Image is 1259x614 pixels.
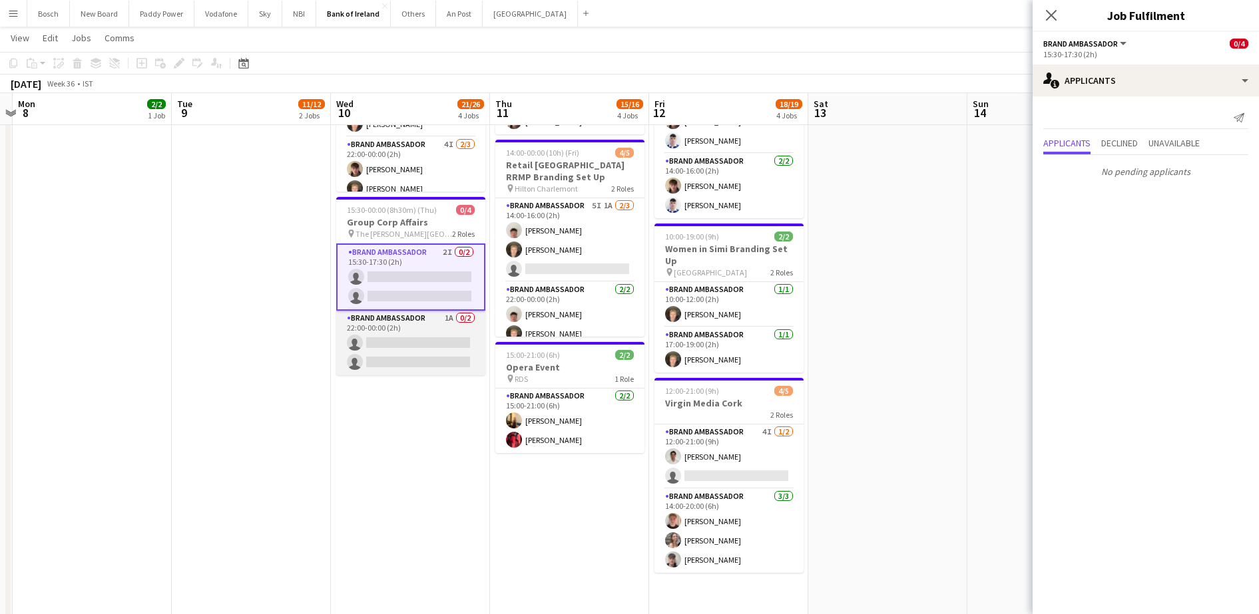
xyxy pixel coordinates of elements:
span: 11/12 [298,99,325,109]
span: 12:00-21:00 (9h) [665,386,719,396]
span: Wed [336,98,354,110]
span: Sun [973,98,989,110]
span: 4/5 [774,386,793,396]
app-card-role: Brand Ambassador5I1A2/314:00-16:00 (2h)[PERSON_NAME][PERSON_NAME] [495,198,644,282]
h3: Opera Event [495,361,644,373]
app-card-role: Brand Ambassador2/214:00-16:00 (2h)[PERSON_NAME][PERSON_NAME] [654,154,804,218]
span: 2/2 [774,231,793,241]
app-card-role: Brand Ambassador4I2/322:00-00:00 (2h)[PERSON_NAME][PERSON_NAME] [336,137,485,221]
app-job-card: 15:00-21:00 (6h)2/2Opera Event RDS1 RoleBrand Ambassador2/215:00-21:00 (6h)[PERSON_NAME][PERSON_N... [495,342,644,453]
span: Fri [654,98,665,110]
app-card-role: Brand Ambassador4I1/212:00-21:00 (9h)[PERSON_NAME] [654,424,804,489]
p: No pending applicants [1033,160,1259,183]
a: Comms [99,29,140,47]
span: Comms [105,32,134,44]
span: 15:00-21:00 (6h) [506,350,560,360]
span: 10:00-19:00 (9h) [665,231,719,241]
span: Unavailable [1148,138,1200,148]
a: View [5,29,35,47]
div: 4 Jobs [776,110,802,120]
span: Sat [814,98,828,110]
span: 18/19 [776,99,802,109]
span: Jobs [71,32,91,44]
span: 15/16 [617,99,643,109]
button: Paddy Power [129,1,194,27]
span: 2 Roles [452,229,475,239]
span: 14 [971,105,989,120]
div: 1 Job [148,110,165,120]
div: IST [83,78,93,88]
span: 0/4 [456,205,475,215]
button: Brand Ambassador [1043,39,1129,49]
h3: Women in Simi Branding Set Up [654,243,804,267]
app-card-role: Brand Ambassador1/110:00-12:00 (2h)[PERSON_NAME] [654,282,804,327]
span: 2/2 [615,350,634,360]
span: 12 [652,105,665,120]
app-job-card: 10:00-19:00 (9h)2/2Women in Simi Branding Set Up [GEOGRAPHIC_DATA]2 RolesBrand Ambassador1/110:00... [654,224,804,373]
span: Applicants [1043,138,1091,148]
button: Sky [248,1,282,27]
span: 0/4 [1230,39,1248,49]
span: 2/2 [147,99,166,109]
h3: Retail [GEOGRAPHIC_DATA] RRMP Branding Set Up [495,159,644,183]
span: 9 [175,105,192,120]
span: 2 Roles [770,267,793,277]
span: 2 Roles [770,410,793,420]
span: 15:30-00:00 (8h30m) (Thu) [347,205,437,215]
button: [GEOGRAPHIC_DATA] [483,1,578,27]
button: New Board [70,1,129,27]
span: 11 [493,105,512,120]
app-card-role: Brand Ambassador2I0/215:30-17:30 (2h) [336,243,485,311]
span: [GEOGRAPHIC_DATA] [674,267,747,277]
span: Mon [18,98,35,110]
a: Jobs [66,29,97,47]
div: Applicants [1033,65,1259,96]
app-card-role: Brand Ambassador2/215:00-21:00 (6h)[PERSON_NAME][PERSON_NAME] [495,388,644,453]
span: 8 [16,105,35,120]
span: RDS [515,374,528,384]
div: 4 Jobs [617,110,642,120]
app-card-role: Brand Ambassador2/222:00-00:00 (2h)[PERSON_NAME][PERSON_NAME] [495,282,644,347]
button: Others [391,1,436,27]
span: 13 [812,105,828,120]
span: 1 Role [615,374,634,384]
span: Thu [495,98,512,110]
span: 4/5 [615,148,634,158]
div: 15:30-17:30 (2h) [1043,49,1248,59]
app-job-card: 14:00-00:00 (10h) (Fri)4/5Retail [GEOGRAPHIC_DATA] RRMP Branding Set Up Hilton Charlemont2 RolesB... [495,140,644,337]
span: Week 36 [44,78,77,88]
span: The [PERSON_NAME][GEOGRAPHIC_DATA] [356,229,452,239]
div: 4 Jobs [458,110,483,120]
span: Edit [43,32,58,44]
span: 14:00-00:00 (10h) (Fri) [506,148,579,158]
span: View [11,32,29,44]
app-card-role: Brand Ambassador1A0/222:00-00:00 (2h) [336,311,485,375]
span: Brand Ambassador [1043,39,1118,49]
a: Edit [37,29,63,47]
button: Bosch [27,1,70,27]
h3: Virgin Media Cork [654,397,804,409]
h3: Group Corp Affairs [336,216,485,228]
app-card-role: Brand Ambassador3/314:00-20:00 (6h)[PERSON_NAME][PERSON_NAME][PERSON_NAME] [654,489,804,573]
span: 21/26 [457,99,484,109]
h3: Job Fulfilment [1033,7,1259,24]
app-card-role: Brand Ambassador1/117:00-19:00 (2h)[PERSON_NAME] [654,327,804,373]
span: Tue [177,98,192,110]
span: 10 [334,105,354,120]
button: An Post [436,1,483,27]
button: NBI [282,1,316,27]
button: Vodafone [194,1,248,27]
app-job-card: 15:30-00:00 (8h30m) (Thu)0/4Group Corp Affairs The [PERSON_NAME][GEOGRAPHIC_DATA]2 RolesBrand Amb... [336,197,485,375]
button: Bank of Ireland [316,1,391,27]
span: 2 Roles [611,184,634,194]
div: 2 Jobs [299,110,324,120]
span: Declined [1101,138,1138,148]
app-job-card: 12:00-21:00 (9h)4/5Virgin Media Cork2 RolesBrand Ambassador4I1/212:00-21:00 (9h)[PERSON_NAME] Bra... [654,378,804,573]
span: Hilton Charlemont [515,184,578,194]
div: [DATE] [11,77,41,90]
